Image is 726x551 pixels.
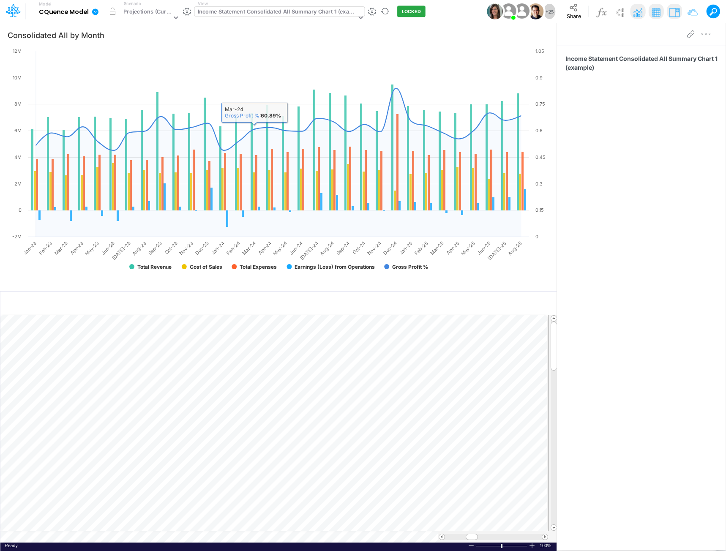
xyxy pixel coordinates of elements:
div: Income Statement Consolidated All Summary Chart 1 (example) [198,8,356,17]
text: 0.6 [535,128,543,134]
text: May-23 [84,240,101,256]
text: [DATE]-23 [111,240,131,261]
text: Feb-24 [226,240,241,256]
text: Earnings (Loss) from Operations [295,264,375,270]
img: User Image Icon [528,3,544,19]
input: Type a title here [7,26,466,44]
text: Nov-24 [366,240,382,256]
button: Share [559,1,588,22]
span: Share [567,13,581,19]
text: Feb-23 [38,240,53,256]
text: May-25 [460,240,476,256]
text: Feb-25 [413,240,429,256]
div: Zoom Out [468,543,475,549]
text: [DATE]-25 [487,240,508,261]
text: Jan-24 [210,240,226,256]
text: Nov-23 [178,240,194,256]
text: Sep-24 [335,240,351,256]
div: Zoom [476,543,529,549]
img: User Image Icon [513,2,532,21]
text: Jan-25 [398,240,414,256]
text: Mar-24 [241,240,257,256]
text: 1.05 [535,48,544,54]
text: 0 [535,234,538,240]
text: 0.9 [535,75,543,81]
text: Apr-25 [445,240,461,256]
img: User Image Icon [499,2,518,21]
text: Oct-23 [164,240,179,255]
text: Jun-24 [288,240,304,256]
text: 0.45 [535,154,546,160]
span: Income Statement Consolidated All Summary Chart 1 (example) [565,54,721,72]
text: May-24 [272,240,288,256]
text: Total Revenue [137,264,172,270]
text: 0 [19,207,22,213]
text: Aug-23 [131,240,147,256]
text: Mar-25 [429,240,445,256]
text: 2M [14,181,22,187]
text: Sep-23 [147,240,163,256]
text: Oct-24 [351,240,366,255]
text: Dec-24 [382,240,398,256]
text: Apr-23 [69,240,85,256]
span: + 25 [546,9,554,14]
text: Jun-25 [476,240,492,256]
text: -2M [12,234,22,240]
div: Projections (Current) [123,8,171,17]
b: CQuence Model [39,8,88,16]
text: Aug-25 [507,240,523,256]
text: 10M [13,75,22,81]
input: Type a title here [8,295,373,312]
label: View [198,0,207,7]
text: Gross Profit % [392,264,428,270]
text: 12M [13,48,22,54]
text: Aug-24 [319,240,336,256]
label: Model [39,2,52,7]
div: In Ready mode [5,543,18,549]
text: 0.3 [535,181,543,187]
text: 6M [14,128,22,134]
text: 0.15 [535,207,544,213]
text: Dec-23 [194,240,210,256]
text: [DATE]-24 [299,240,319,261]
text: Cost of Sales [190,264,222,270]
div: Zoom level [540,543,552,549]
text: 0.75 [535,101,545,107]
text: 4M [14,154,22,160]
text: Jan-23 [22,240,38,256]
div: Zoom [501,544,502,548]
text: Total Expenses [240,264,277,270]
div: Zoom In [529,543,535,549]
button: LOCKED [397,6,426,17]
span: Ready [5,543,18,548]
label: Scenario [124,0,141,7]
text: Mar-23 [53,240,69,256]
img: User Image Icon [487,3,503,19]
text: 8M [14,101,22,107]
span: 100% [540,543,552,549]
text: Apr-24 [257,240,273,256]
text: Jun-23 [100,240,116,256]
